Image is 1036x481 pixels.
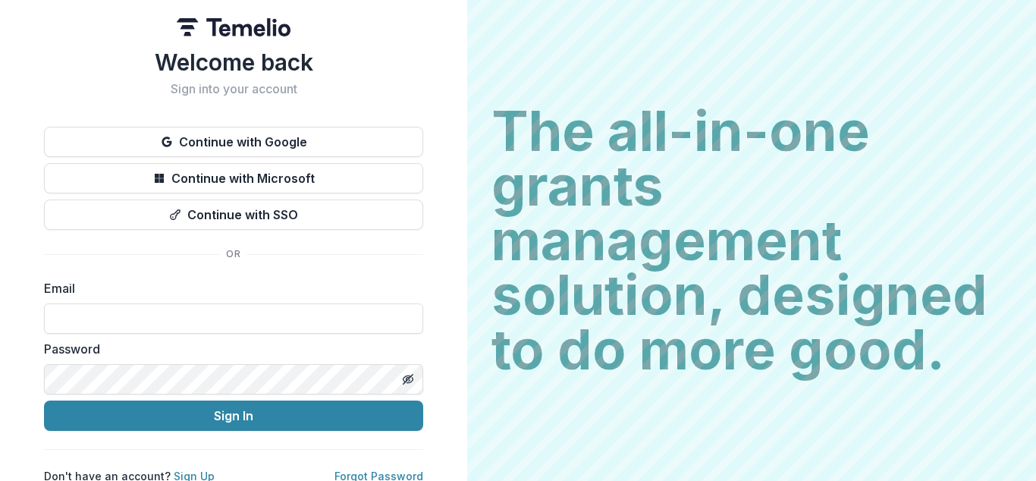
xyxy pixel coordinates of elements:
[44,401,423,431] button: Sign In
[44,279,414,297] label: Email
[44,340,414,358] label: Password
[44,49,423,76] h1: Welcome back
[44,200,423,230] button: Continue with SSO
[396,367,420,391] button: Toggle password visibility
[44,163,423,193] button: Continue with Microsoft
[44,82,423,96] h2: Sign into your account
[44,127,423,157] button: Continue with Google
[177,18,290,36] img: Temelio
